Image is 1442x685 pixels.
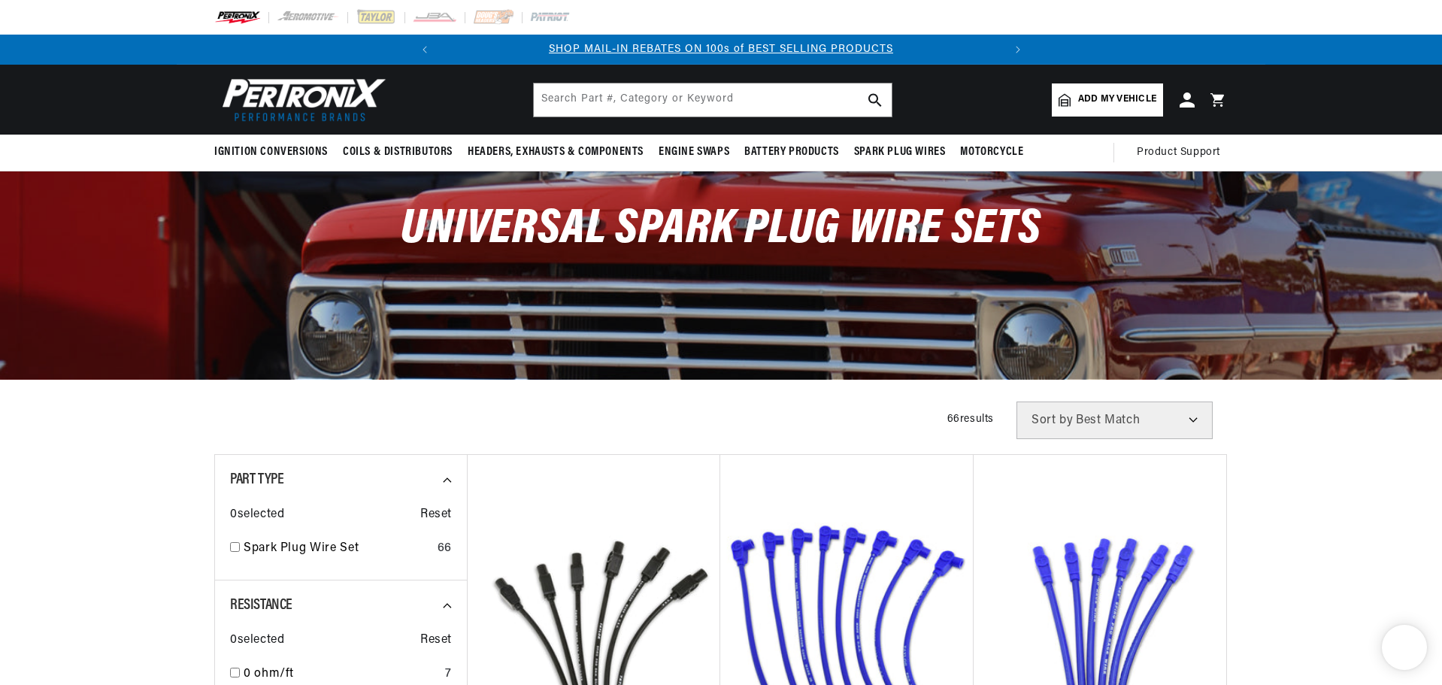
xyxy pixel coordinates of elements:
span: Battery Products [744,144,839,160]
span: 0 selected [230,631,284,650]
button: search button [859,83,892,117]
span: 66 results [947,414,994,425]
span: Engine Swaps [659,144,729,160]
span: Ignition Conversions [214,144,328,160]
button: Translation missing: en.sections.announcements.previous_announcement [410,35,440,65]
summary: Headers, Exhausts & Components [460,135,651,170]
span: Motorcycle [960,144,1023,160]
span: Headers, Exhausts & Components [468,144,644,160]
a: Add my vehicle [1052,83,1163,117]
a: SHOP MAIL-IN REBATES ON 100s of BEST SELLING PRODUCTS [549,44,893,55]
span: Spark Plug Wires [854,144,946,160]
summary: Engine Swaps [651,135,737,170]
span: Universal Spark Plug Wire Sets [401,205,1041,254]
a: 0 ohm/ft [244,665,439,684]
select: Sort by [1016,402,1213,439]
span: 0 selected [230,505,284,525]
slideshow-component: Translation missing: en.sections.announcements.announcement_bar [177,35,1265,65]
span: Product Support [1137,144,1220,161]
img: Pertronix [214,74,387,126]
summary: Spark Plug Wires [847,135,953,170]
span: Reset [420,631,452,650]
div: Announcement [440,41,1003,58]
span: Resistance [230,598,292,613]
span: Add my vehicle [1078,92,1156,107]
summary: Battery Products [737,135,847,170]
summary: Product Support [1137,135,1228,171]
span: Reset [420,505,452,525]
span: Coils & Distributors [343,144,453,160]
div: 66 [438,539,452,559]
a: Spark Plug Wire Set [244,539,432,559]
div: 7 [445,665,452,684]
input: Search Part #, Category or Keyword [534,83,892,117]
span: Part Type [230,472,283,487]
summary: Motorcycle [953,135,1031,170]
summary: Ignition Conversions [214,135,335,170]
summary: Coils & Distributors [335,135,460,170]
button: Translation missing: en.sections.announcements.next_announcement [1003,35,1033,65]
span: Sort by [1032,414,1073,426]
div: 1 of 2 [440,41,1003,58]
